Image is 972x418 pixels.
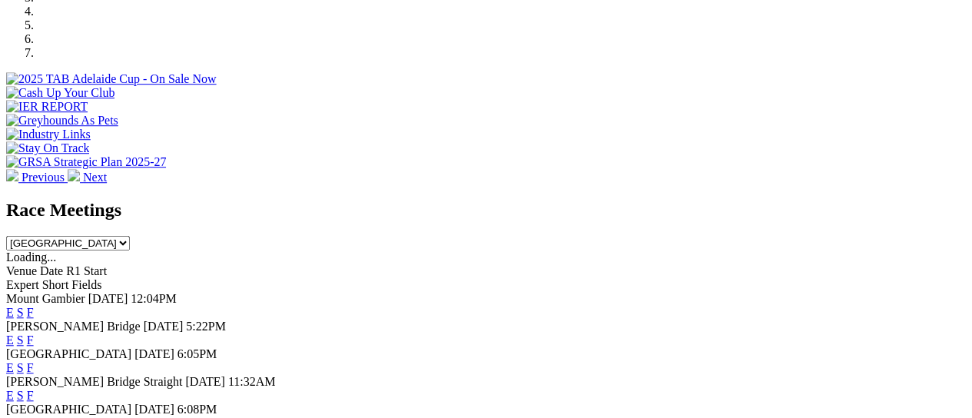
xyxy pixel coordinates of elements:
span: [PERSON_NAME] Bridge [6,320,141,333]
span: Fields [71,278,101,291]
span: 6:08PM [177,403,217,416]
span: Next [83,171,107,184]
a: S [17,306,24,319]
a: Previous [6,171,68,184]
span: [DATE] [88,292,128,305]
span: 5:22PM [186,320,226,333]
span: Expert [6,278,39,291]
a: F [27,361,34,374]
span: Date [40,264,63,277]
span: Venue [6,264,37,277]
span: [PERSON_NAME] Bridge Straight [6,375,182,388]
a: F [27,306,34,319]
span: Short [42,278,69,291]
img: Cash Up Your Club [6,86,114,100]
span: 12:04PM [131,292,177,305]
img: Stay On Track [6,141,89,155]
span: 11:32AM [228,375,276,388]
h2: Race Meetings [6,200,966,221]
span: Mount Gambier [6,292,85,305]
a: E [6,361,14,374]
a: E [6,306,14,319]
a: E [6,389,14,402]
a: S [17,361,24,374]
img: Industry Links [6,128,91,141]
a: Next [68,171,107,184]
span: [DATE] [144,320,184,333]
a: E [6,333,14,347]
img: chevron-right-pager-white.svg [68,169,80,181]
a: S [17,333,24,347]
img: Greyhounds As Pets [6,114,118,128]
span: Loading... [6,250,56,264]
img: GRSA Strategic Plan 2025-27 [6,155,166,169]
span: [GEOGRAPHIC_DATA] [6,403,131,416]
span: [DATE] [134,347,174,360]
span: R1 Start [66,264,107,277]
span: [GEOGRAPHIC_DATA] [6,347,131,360]
a: S [17,389,24,402]
img: chevron-left-pager-white.svg [6,169,18,181]
span: Previous [22,171,65,184]
img: IER REPORT [6,100,88,114]
span: 6:05PM [177,347,217,360]
a: F [27,333,34,347]
span: [DATE] [134,403,174,416]
img: 2025 TAB Adelaide Cup - On Sale Now [6,72,217,86]
a: F [27,389,34,402]
span: [DATE] [185,375,225,388]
